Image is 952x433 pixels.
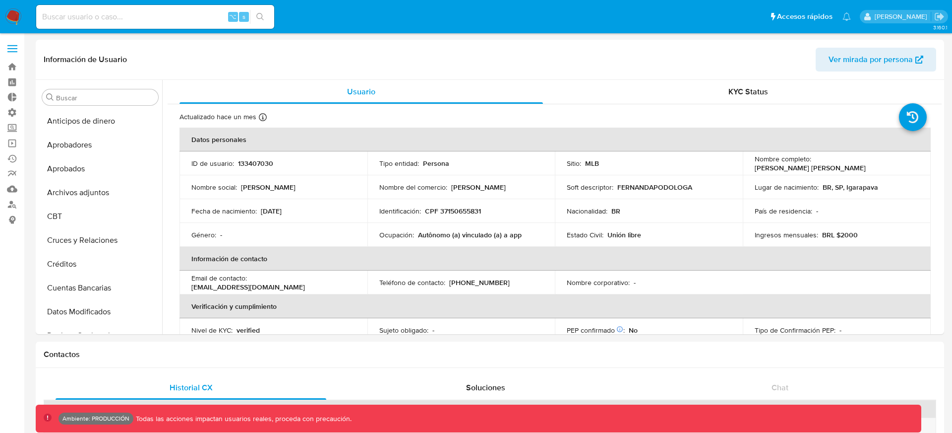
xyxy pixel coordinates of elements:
span: ⌥ [229,12,237,21]
p: Actualizado hace un mes [179,112,256,122]
th: Datos personales [179,128,931,151]
p: Ingresos mensuales : [755,230,818,239]
p: Nivel de KYC : [191,326,233,335]
button: Buscar [46,93,54,101]
button: Devices Geolocation [38,324,162,348]
p: Persona [423,159,449,168]
p: Nombre completo : [755,154,811,163]
button: Ver mirada por persona [816,48,936,72]
button: Aprobados [38,157,162,181]
p: Estado Civil : [567,230,603,239]
p: Nombre corporativo : [567,278,630,287]
p: Sujeto obligado : [379,326,428,335]
button: CBT [38,205,162,228]
input: Buscar usuario o caso... [36,10,274,23]
p: Unión libre [607,230,641,239]
span: Accesos rápidos [777,11,833,22]
p: [PERSON_NAME] [241,183,296,192]
p: Identificación : [379,207,421,216]
p: Ocupación : [379,230,414,239]
p: [DATE] [261,207,282,216]
p: Tipo entidad : [379,159,419,168]
th: Verificación y cumplimiento [179,294,931,318]
input: Buscar [56,93,154,102]
p: País de residencia : [755,207,812,216]
p: Lugar de nacimiento : [755,183,819,192]
p: Soft descriptor : [567,183,613,192]
div: Fecha de creación [331,404,478,414]
button: Créditos [38,252,162,276]
p: verified [237,326,260,335]
button: Aprobadores [38,133,162,157]
p: - [220,230,222,239]
p: [PHONE_NUMBER] [449,278,510,287]
p: Teléfono de contacto : [379,278,445,287]
p: BRL $2000 [822,230,858,239]
span: s [242,12,245,21]
p: Sitio : [567,159,581,168]
p: Autônomo (a) vinculado (a) a app [418,230,522,239]
p: Ambiente: PRODUCCIÓN [62,417,129,421]
p: PEP confirmado : [567,326,625,335]
a: Notificaciones [842,12,851,21]
p: - [432,326,434,335]
span: Historial CX [170,382,213,393]
p: Fecha de nacimiento : [191,207,257,216]
p: MLB [585,159,599,168]
p: FERNANDAPODOLOGA [617,183,692,192]
p: 133407030 [238,159,273,168]
div: Proceso [624,404,929,414]
span: Ver mirada por persona [829,48,913,72]
p: [PERSON_NAME] [PERSON_NAME] [755,163,866,172]
button: Anticipos de dinero [38,109,162,133]
button: Datos Modificados [38,300,162,324]
span: Chat [772,382,788,393]
p: CPF 37150655831 [425,207,481,216]
th: Información de contacto [179,247,931,271]
h1: Información de Usuario [44,55,127,65]
h1: Contactos [44,350,936,360]
div: Id [68,404,186,414]
button: Cuentas Bancarias [38,276,162,300]
p: No [629,326,638,335]
p: [EMAIL_ADDRESS][DOMAIN_NAME] [191,283,305,291]
span: Usuario [347,86,375,97]
p: [PERSON_NAME] [451,183,506,192]
p: Género : [191,230,216,239]
p: Todas las acciones impactan usuarios reales, proceda con precaución. [133,414,352,424]
p: Tipo de Confirmación PEP : [755,326,835,335]
p: facundoagustin.borghi@mercadolibre.com [875,12,931,21]
button: Archivos adjuntos [38,181,162,205]
p: - [839,326,841,335]
button: search-icon [250,10,270,24]
span: Soluciones [466,382,505,393]
p: - [634,278,636,287]
div: Estado [200,404,317,414]
p: - [816,207,818,216]
p: ID de usuario : [191,159,234,168]
p: Nombre social : [191,183,237,192]
p: BR [611,207,620,216]
a: Salir [934,11,945,22]
p: Email de contacto : [191,274,247,283]
p: Nombre del comercio : [379,183,447,192]
p: Nacionalidad : [567,207,607,216]
span: KYC Status [728,86,768,97]
button: Cruces y Relaciones [38,228,162,252]
p: BR, SP, Igarapava [823,183,878,192]
div: Origen [492,404,610,414]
